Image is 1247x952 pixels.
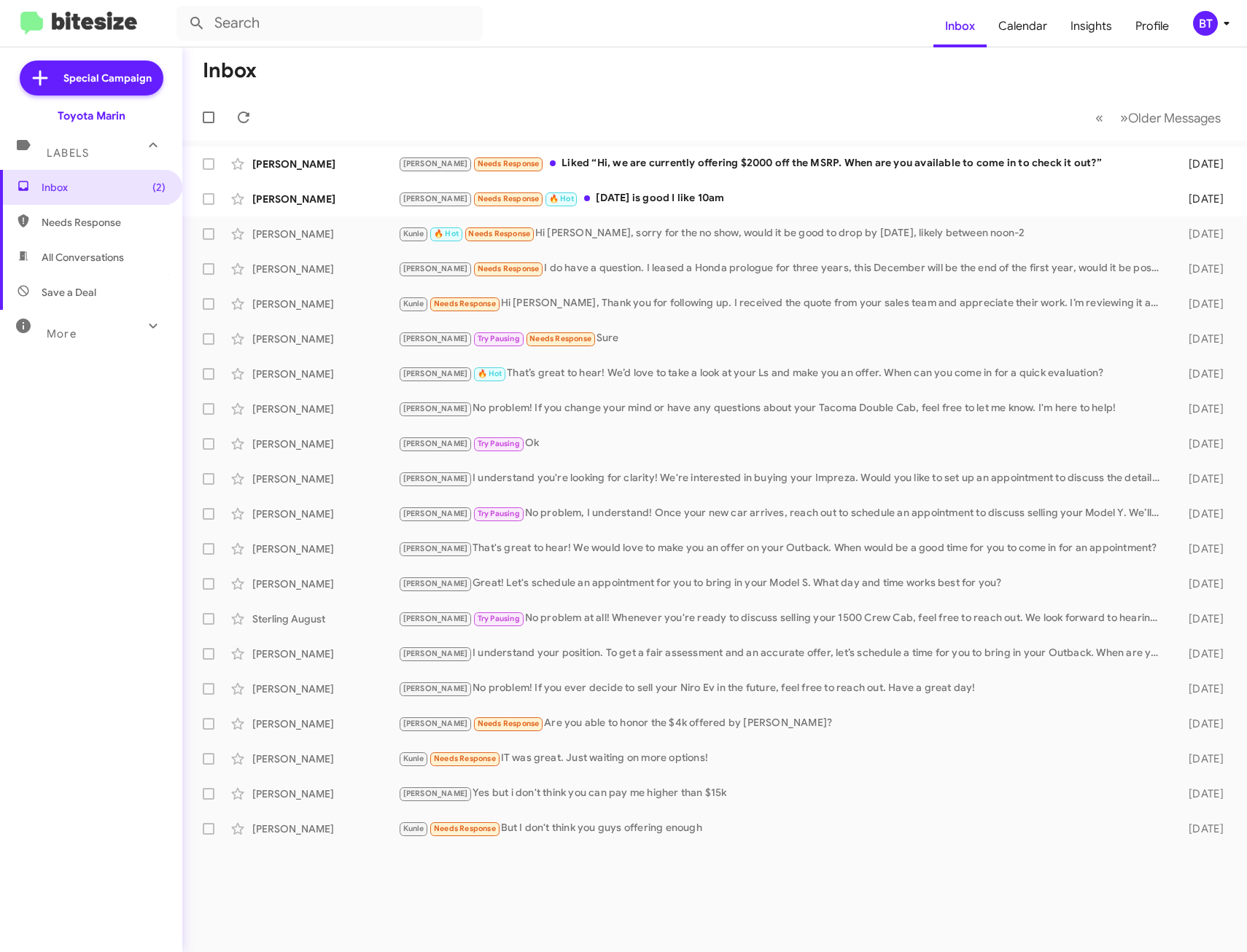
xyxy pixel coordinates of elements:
span: [PERSON_NAME] [403,194,468,203]
div: [DATE] [1168,507,1235,521]
span: Older Messages [1128,110,1221,126]
span: Labels [47,147,89,160]
span: Try Pausing [478,614,520,623]
span: Kunle [403,299,424,308]
div: I understand you're looking for clarity! We're interested in buying your Impreza. Would you like ... [398,470,1168,487]
span: [PERSON_NAME] [403,649,468,658]
div: [DATE] [1168,717,1235,731]
div: [PERSON_NAME] [252,472,398,486]
div: No problem, I understand! Once your new car arrives, reach out to schedule an appointment to disc... [398,505,1168,522]
div: [PERSON_NAME] [252,787,398,801]
span: » [1120,109,1128,127]
span: Inbox [933,5,987,47]
span: Needs Response [529,334,591,343]
input: Search [176,6,483,41]
div: [DATE] [1168,612,1235,626]
span: 🔥 Hot [434,229,459,238]
div: Liked “Hi, we are currently offering $2000 off the MSRP. When are you available to come in to che... [398,155,1168,172]
span: [PERSON_NAME] [403,474,468,483]
div: [DATE] [1168,752,1235,766]
span: Needs Response [478,264,540,273]
div: Are you able to honor the $4k offered by [PERSON_NAME]? [398,715,1168,732]
div: Yes but i don't think you can pay me higher than $15k [398,785,1168,802]
span: Try Pausing [478,334,520,343]
span: (2) [152,180,166,195]
span: Needs Response [434,824,496,833]
div: No problem! If you ever decide to sell your Niro Ev in the future, feel free to reach out. Have a... [398,680,1168,697]
span: Try Pausing [478,439,520,448]
div: [PERSON_NAME] [252,822,398,836]
span: Needs Response [434,299,496,308]
span: [PERSON_NAME] [403,614,468,623]
div: [PERSON_NAME] [252,542,398,556]
div: Ok [398,435,1168,452]
span: [PERSON_NAME] [403,579,468,588]
div: BT [1193,11,1218,36]
div: [PERSON_NAME] [252,717,398,731]
div: [PERSON_NAME] [252,682,398,696]
span: Save a Deal [42,285,96,300]
div: [PERSON_NAME] [252,192,398,206]
span: [PERSON_NAME] [403,404,468,413]
div: Toyota Marin [58,109,125,123]
span: Needs Response [478,719,540,728]
span: [PERSON_NAME] [403,439,468,448]
div: [DATE] [1168,297,1235,311]
span: Needs Response [478,194,540,203]
div: [DATE] [1168,577,1235,591]
div: [PERSON_NAME] [252,647,398,661]
div: [PERSON_NAME] [252,297,398,311]
div: IT was great. Just waiting on more options! [398,750,1168,767]
span: [PERSON_NAME] [403,684,468,693]
div: [PERSON_NAME] [252,262,398,276]
span: [PERSON_NAME] [403,264,468,273]
span: Kunle [403,824,424,833]
a: Profile [1124,5,1181,47]
span: Special Campaign [63,71,152,85]
div: [DATE] [1168,787,1235,801]
span: Needs Response [42,215,166,230]
div: [PERSON_NAME] [252,402,398,416]
div: [PERSON_NAME] [252,332,398,346]
div: Sterling August [252,612,398,626]
span: [PERSON_NAME] [403,719,468,728]
a: Insights [1059,5,1124,47]
div: That’s great to hear! We’d love to take a look at your Ls and make you an offer. When can you com... [398,365,1168,382]
div: No problem! If you change your mind or have any questions about your Tacoma Double Cab, feel free... [398,400,1168,417]
div: [PERSON_NAME] [252,752,398,766]
div: [PERSON_NAME] [252,437,398,451]
span: [PERSON_NAME] [403,509,468,518]
span: Try Pausing [478,509,520,518]
span: [PERSON_NAME] [403,159,468,168]
span: Inbox [42,180,166,195]
span: Needs Response [434,754,496,763]
span: Kunle [403,229,424,238]
div: [DATE] [1168,682,1235,696]
span: 🔥 Hot [549,194,574,203]
button: BT [1181,11,1231,36]
div: [DATE] [1168,437,1235,451]
nav: Page navigation example [1087,103,1229,133]
div: [DATE] [1168,157,1235,171]
span: All Conversations [42,250,124,265]
div: [PERSON_NAME] [252,227,398,241]
div: [DATE] [1168,402,1235,416]
span: Needs Response [478,159,540,168]
div: [DATE] [1168,227,1235,241]
span: [PERSON_NAME] [403,334,468,343]
button: Next [1111,103,1229,133]
div: [DATE] [1168,192,1235,206]
span: Kunle [403,754,424,763]
div: I do have a question. I leased a Honda prologue for three years, this December will be the end of... [398,260,1168,277]
div: Sure [398,330,1168,347]
div: [DATE] [1168,262,1235,276]
a: Calendar [987,5,1059,47]
div: [DATE] [1168,822,1235,836]
span: [PERSON_NAME] [403,544,468,553]
div: That's great to hear! We would love to make you an offer on your Outback. When would be a good ti... [398,540,1168,557]
span: [PERSON_NAME] [403,789,468,798]
div: I understand your position. To get a fair assessment and an accurate offer, let’s schedule a time... [398,645,1168,662]
div: [DATE] [1168,332,1235,346]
